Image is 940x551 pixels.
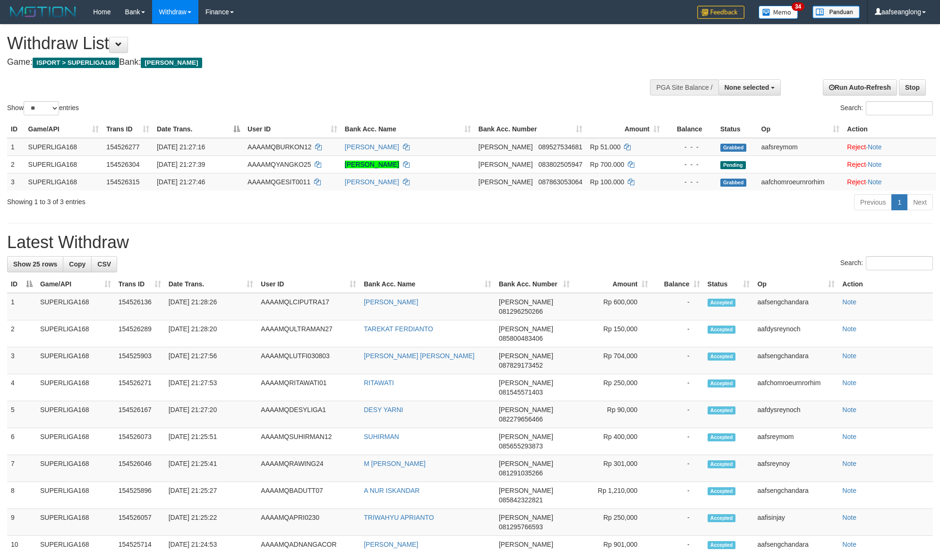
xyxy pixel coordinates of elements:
span: 154526315 [106,178,139,186]
span: Copy 081291035266 to clipboard [499,469,543,477]
span: [PERSON_NAME] [499,325,553,333]
span: AAAAMQYANGKO25 [248,161,311,168]
a: [PERSON_NAME] [364,541,418,548]
span: Accepted [708,514,736,522]
td: - [652,428,704,455]
th: Trans ID: activate to sort column ascending [115,275,165,293]
a: Note [842,406,856,413]
td: Rp 704,000 [573,347,652,374]
span: [PERSON_NAME] [499,460,553,467]
span: Copy 085655293873 to clipboard [499,442,543,450]
input: Search: [866,256,933,270]
th: Op: activate to sort column ascending [753,275,838,293]
td: 154526057 [115,509,165,536]
td: 2 [7,155,25,173]
h1: Withdraw List [7,34,617,53]
th: Action [843,121,936,138]
span: Copy [69,260,85,268]
div: - - - [667,177,713,187]
td: · [843,155,936,173]
td: 154526073 [115,428,165,455]
a: RITAWATI [364,379,394,387]
td: SUPERLIGA168 [36,482,115,509]
span: Accepted [708,487,736,495]
a: SUHIRMAN [364,433,399,440]
span: Copy 089527534681 to clipboard [538,143,582,151]
span: Accepted [708,299,736,307]
td: aafchomroeurnrorhim [758,173,844,190]
a: TAREKAT FERDIANTO [364,325,433,333]
span: [DATE] 21:27:16 [157,143,205,151]
td: 9 [7,509,36,536]
td: SUPERLIGA168 [25,155,103,173]
th: User ID: activate to sort column ascending [257,275,360,293]
td: Rp 250,000 [573,374,652,401]
a: 1 [891,194,907,210]
a: Note [842,298,856,306]
td: [DATE] 21:27:56 [165,347,257,374]
span: Copy 085800483406 to clipboard [499,335,543,342]
td: 6 [7,428,36,455]
td: - [652,347,704,374]
span: [DATE] 21:27:39 [157,161,205,168]
span: [PERSON_NAME] [479,178,533,186]
span: [PERSON_NAME] [499,487,553,494]
td: [DATE] 21:28:20 [165,320,257,347]
span: AAAAMQBURKON12 [248,143,311,151]
th: ID: activate to sort column descending [7,275,36,293]
span: [PERSON_NAME] [499,379,553,387]
a: Note [842,487,856,494]
td: aafsreymom [758,138,844,156]
span: Accepted [708,460,736,468]
label: Search: [840,256,933,270]
span: [PERSON_NAME] [479,143,533,151]
span: Pending [720,161,746,169]
a: Note [842,433,856,440]
span: Accepted [708,326,736,334]
th: Trans ID: activate to sort column ascending [103,121,153,138]
td: - [652,401,704,428]
span: Accepted [708,541,736,549]
a: Note [842,541,856,548]
th: Date Trans.: activate to sort column ascending [165,275,257,293]
th: Action [838,275,933,293]
td: - [652,374,704,401]
td: SUPERLIGA168 [36,428,115,455]
th: Status [717,121,758,138]
th: Status: activate to sort column ascending [704,275,754,293]
span: None selected [725,84,769,91]
span: Grabbed [720,179,747,187]
span: Rp 700.000 [590,161,624,168]
td: [DATE] 21:27:20 [165,401,257,428]
td: 8 [7,482,36,509]
td: [DATE] 21:25:27 [165,482,257,509]
span: [PERSON_NAME] [141,58,202,68]
td: aafsreymom [753,428,838,455]
td: AAAAMQRITAWATI01 [257,374,360,401]
input: Search: [866,101,933,115]
a: Reject [847,178,866,186]
label: Show entries [7,101,79,115]
td: - [652,455,704,482]
td: SUPERLIGA168 [36,320,115,347]
span: [PERSON_NAME] [499,352,553,360]
span: [PERSON_NAME] [479,161,533,168]
td: 154526167 [115,401,165,428]
td: - [652,482,704,509]
span: Rp 100.000 [590,178,624,186]
button: None selected [718,79,781,95]
td: [DATE] 21:25:41 [165,455,257,482]
td: SUPERLIGA168 [36,401,115,428]
td: aafchomroeurnrorhim [753,374,838,401]
a: Previous [854,194,892,210]
span: Copy 085842322821 to clipboard [499,496,543,504]
a: [PERSON_NAME] [345,178,399,186]
div: PGA Site Balance / [650,79,718,95]
span: Accepted [708,433,736,441]
img: MOTION_logo.png [7,5,79,19]
span: Copy 081545571403 to clipboard [499,388,543,396]
td: · [843,138,936,156]
div: - - - [667,160,713,169]
span: Accepted [708,379,736,387]
img: Button%20Memo.svg [759,6,798,19]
